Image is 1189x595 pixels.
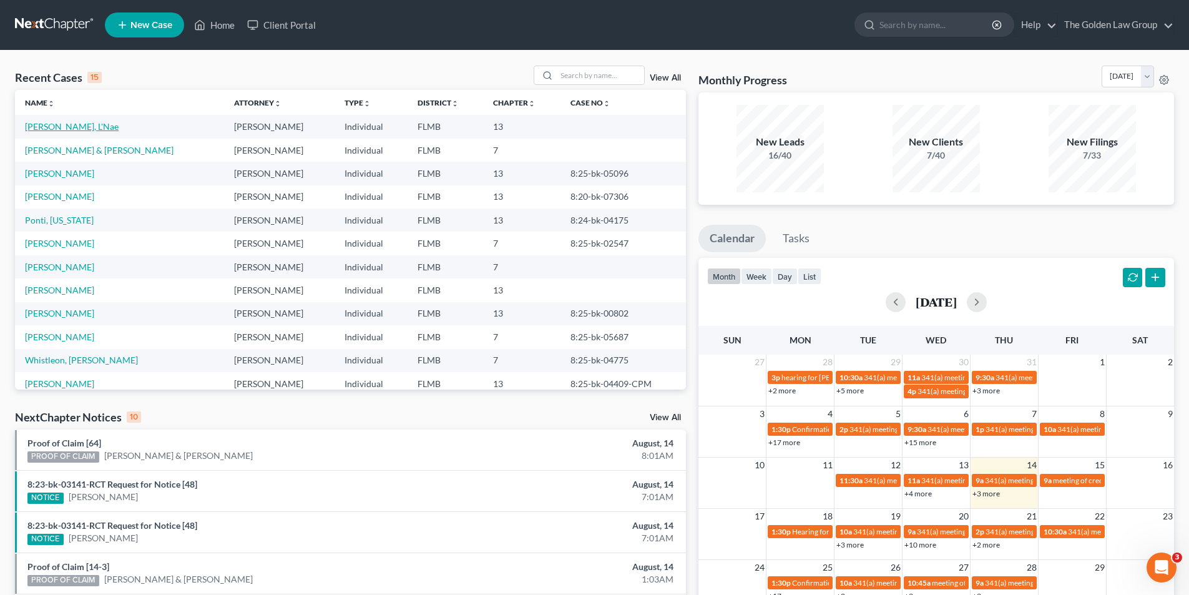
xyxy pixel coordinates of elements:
div: PROOF OF CLAIM [27,575,99,586]
a: +4 more [904,489,932,498]
span: 9a [976,476,984,485]
span: 341(a) meeting for [PERSON_NAME] & [PERSON_NAME] [985,578,1172,588]
span: Sun [723,335,741,345]
td: Individual [335,162,408,185]
a: View All [650,413,681,422]
span: 11a [908,476,920,485]
span: 341(a) meeting for [PERSON_NAME] [849,425,970,434]
span: 25 [821,560,834,575]
span: Tue [860,335,876,345]
span: 27 [957,560,970,575]
a: Districtunfold_more [418,98,459,107]
a: Home [188,14,241,36]
span: 21 [1025,509,1038,524]
span: 17 [753,509,766,524]
span: 26 [889,560,902,575]
div: 15 [87,72,102,83]
td: 8:20-bk-07306 [560,185,686,209]
td: FLMB [408,185,484,209]
span: 27 [753,355,766,370]
td: [PERSON_NAME] [224,349,335,372]
span: 341(a) meeting for [PERSON_NAME] & [PERSON_NAME] [853,578,1040,588]
div: 7/40 [893,149,980,162]
span: 30 [957,355,970,370]
td: Individual [335,349,408,372]
div: 10 [127,411,141,423]
td: FLMB [408,255,484,278]
span: 1:30p [771,527,791,536]
span: 341(a) meeting for [PERSON_NAME] [986,527,1106,536]
td: 13 [483,302,560,325]
td: Individual [335,325,408,348]
input: Search by name... [879,13,994,36]
button: day [772,268,798,285]
span: 4 [826,406,834,421]
td: 7 [483,139,560,162]
div: 7/33 [1049,149,1136,162]
a: [PERSON_NAME] & [PERSON_NAME] [104,573,253,586]
span: 18 [821,509,834,524]
div: New Filings [1049,135,1136,149]
a: Whistleon, [PERSON_NAME] [25,355,138,365]
td: 7 [483,325,560,348]
span: 341(a) meeting for [PERSON_NAME] [PERSON_NAME] [917,527,1097,536]
span: Fri [1065,335,1079,345]
td: 13 [483,372,560,395]
a: 8:23-bk-03141-RCT Request for Notice [48] [27,479,197,489]
span: 341(a) meeting for [PERSON_NAME] [921,476,1042,485]
div: August, 14 [466,478,673,491]
span: 19 [889,509,902,524]
span: 341(a) meeting for [PERSON_NAME] [853,527,974,536]
td: 13 [483,185,560,209]
span: 10 [753,458,766,473]
span: Hearing for [PERSON_NAME] [792,527,889,536]
span: 3 [758,406,766,421]
td: Individual [335,255,408,278]
i: unfold_more [363,100,371,107]
span: New Case [130,21,172,30]
td: FLMB [408,139,484,162]
a: +2 more [768,386,796,395]
a: Tasks [771,225,821,252]
span: 29 [889,355,902,370]
a: [PERSON_NAME] [25,238,94,248]
i: unfold_more [528,100,536,107]
span: 22 [1094,509,1106,524]
span: 341(a) meeting for [PERSON_NAME] [1057,425,1178,434]
span: 5 [894,406,902,421]
i: unfold_more [274,100,281,107]
button: list [798,268,821,285]
span: hearing for [PERSON_NAME] [781,373,878,382]
span: 10:30a [1044,527,1067,536]
span: 341(a) meeting for [PERSON_NAME] & [PERSON_NAME] [917,386,1104,396]
span: 9 [1167,406,1174,421]
a: Chapterunfold_more [493,98,536,107]
span: 16 [1162,458,1174,473]
a: Typeunfold_more [345,98,371,107]
span: 341(a) meeting for [PERSON_NAME] & [PERSON_NAME] [921,373,1108,382]
span: 28 [1025,560,1038,575]
td: 7 [483,232,560,255]
a: [PERSON_NAME], L'Nae [25,121,119,132]
a: [PERSON_NAME] [25,285,94,295]
i: unfold_more [47,100,55,107]
span: 9:30a [976,373,994,382]
span: 3 [1172,553,1182,563]
td: [PERSON_NAME] [224,162,335,185]
td: [PERSON_NAME] [224,372,335,395]
a: Client Portal [241,14,322,36]
td: 13 [483,278,560,302]
td: FLMB [408,209,484,232]
span: 10a [839,578,852,588]
span: 2p [839,425,848,434]
td: Individual [335,302,408,325]
a: [PERSON_NAME] & [PERSON_NAME] [25,145,174,155]
a: [PERSON_NAME] & [PERSON_NAME] [104,450,253,462]
td: Individual [335,372,408,395]
span: 341(a) meeting for [PERSON_NAME] [1068,527,1188,536]
td: 8:25-bk-04775 [560,349,686,372]
a: [PERSON_NAME] [25,262,94,272]
div: 7:01AM [466,491,673,503]
span: 341(a) meeting for [PERSON_NAME] & [PERSON_NAME] [986,425,1172,434]
span: 341(a) meeting for [PERSON_NAME] & [PERSON_NAME] [864,476,1050,485]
